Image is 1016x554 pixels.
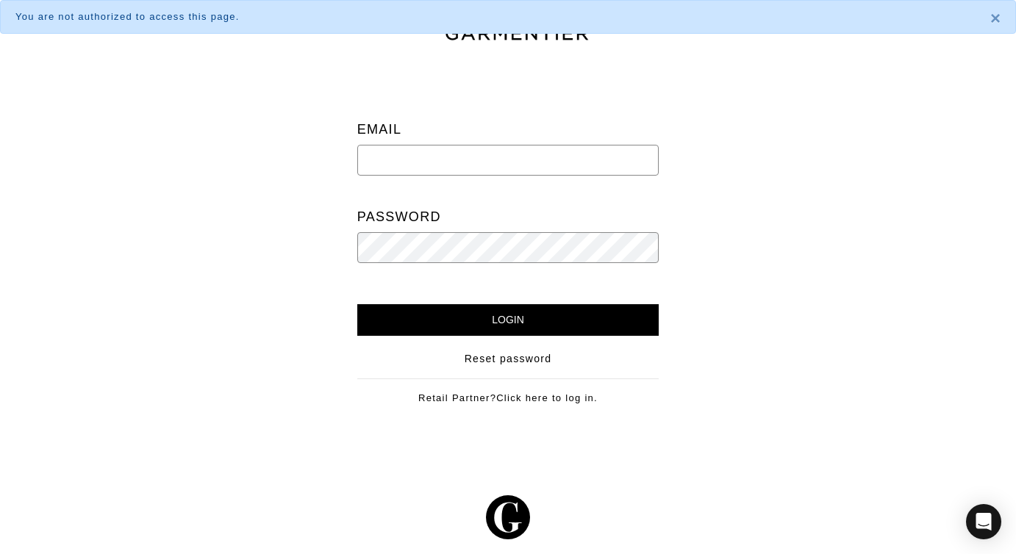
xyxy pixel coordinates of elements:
input: Login [357,304,659,336]
label: Email [357,115,402,145]
div: Open Intercom Messenger [966,504,1001,539]
label: Password [357,202,441,232]
span: × [990,8,1001,28]
a: Click here to log in. [496,392,598,403]
a: Reset password [465,351,552,367]
img: g-602364139e5867ba59c769ce4266a9601a3871a1516a6a4c3533f4bc45e69684.svg [486,495,530,539]
div: Retail Partner? [357,378,659,406]
div: You are not authorized to access this page. [15,10,968,24]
